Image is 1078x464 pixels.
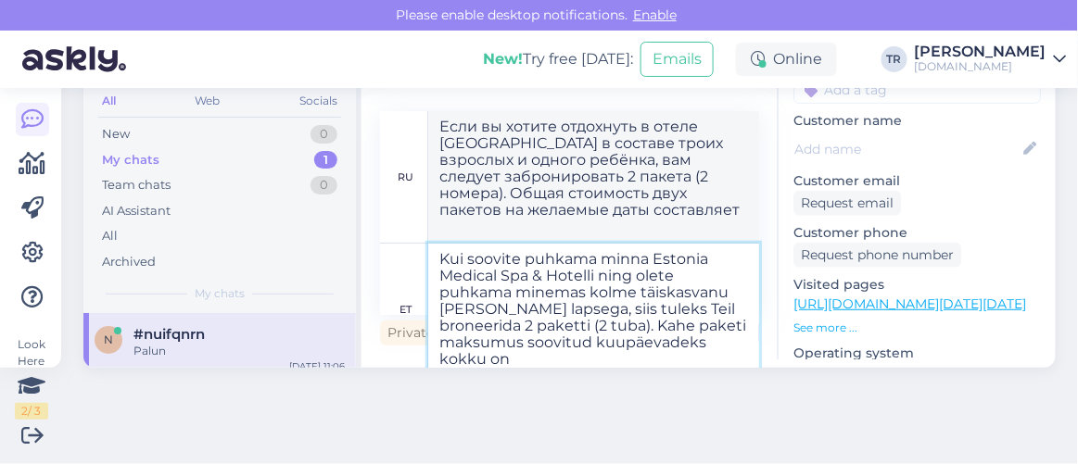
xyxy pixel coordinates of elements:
div: 2 / 3 [15,403,48,420]
div: Team chats [102,176,171,194]
div: Palun [133,343,345,359]
button: Emails [640,42,714,77]
div: Socials [296,89,341,113]
div: AI Assistant [102,202,171,220]
p: See more ... [793,320,1041,336]
div: Request phone number [793,243,961,268]
div: Try free [DATE]: [483,48,633,70]
span: My chats [195,285,245,302]
div: [DOMAIN_NAME] [915,59,1046,74]
a: [PERSON_NAME][DOMAIN_NAME] [915,44,1067,74]
input: Add name [794,139,1020,159]
div: ru [398,161,413,193]
div: Request email [793,191,901,216]
div: My chats [102,151,159,169]
div: All [98,89,120,113]
p: Customer name [793,111,1041,131]
div: [DATE] 11:06 [289,359,345,373]
div: Online [736,43,837,76]
p: Operating system [793,344,1041,363]
a: [URL][DOMAIN_NAME][DATE][DATE] [793,295,1026,312]
div: Web [192,89,224,113]
div: Archived [102,253,156,271]
input: Add a tag [793,76,1041,104]
span: n [104,332,113,346]
b: New! [483,50,523,68]
div: New [102,125,130,144]
span: #nuifqnrn [133,326,205,343]
div: 0 [311,176,337,194]
div: All [102,227,118,245]
textarea: Если вы хотите отдохнуть в отеле [GEOGRAPHIC_DATA] в составе троих взрослых и одного ребёнка, вам... [428,111,759,243]
div: 1 [314,151,337,169]
textarea: Kui soovite puhkama minna Estonia Medical Spa & Hotelli ning olete puhkama minemas kolme täiskasv... [428,244,759,375]
p: Customer phone [793,223,1041,243]
div: Look Here [15,336,48,420]
div: et [399,294,412,325]
div: TR [881,46,907,72]
span: Enable [628,6,682,23]
div: [PERSON_NAME] [915,44,1046,59]
div: 0 [311,125,337,144]
p: Visited pages [793,275,1041,295]
p: Customer email [793,171,1041,191]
